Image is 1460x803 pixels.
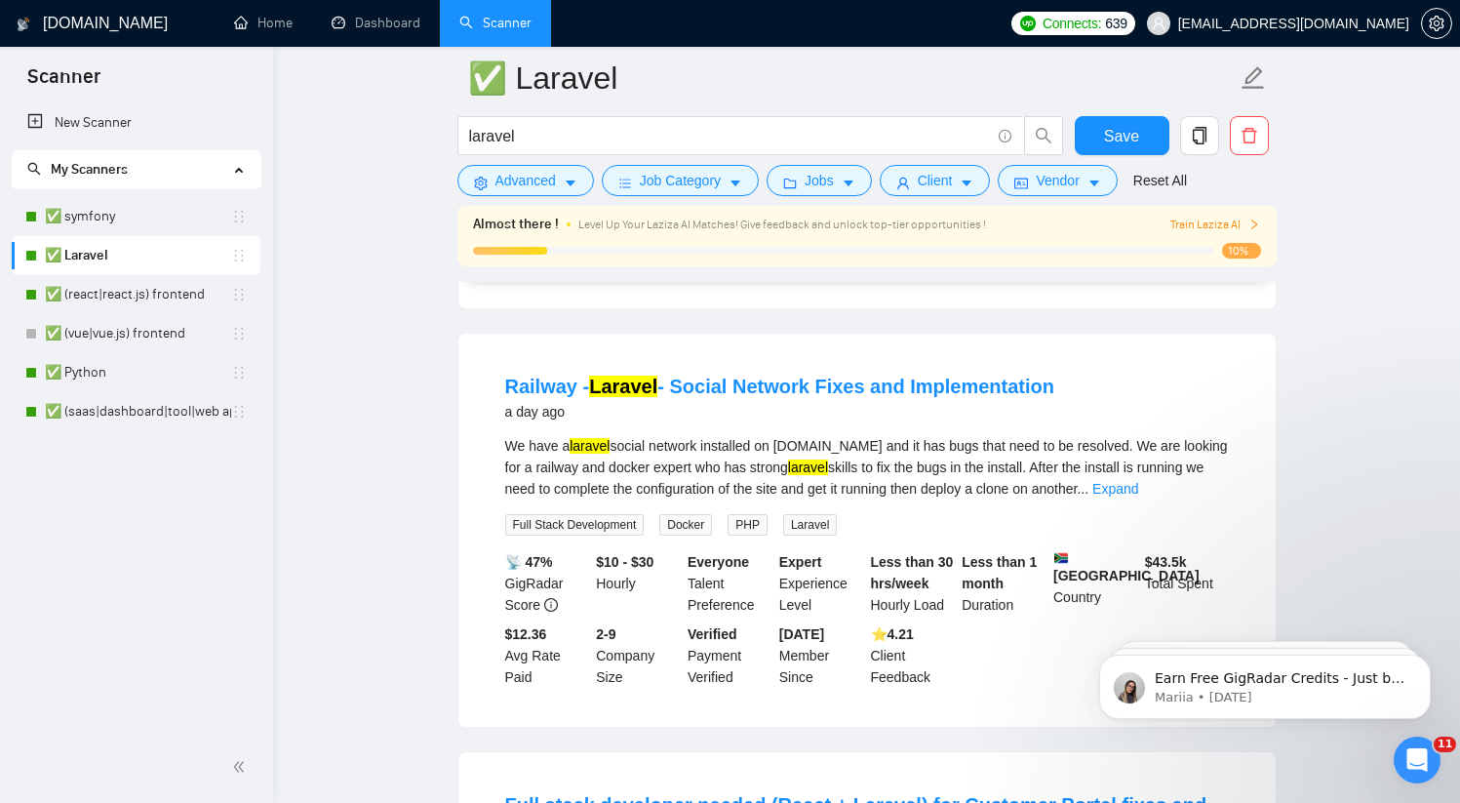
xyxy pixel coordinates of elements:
div: Member Since [775,623,867,688]
div: Company Size [592,623,684,688]
span: caret-down [564,176,577,190]
button: copy [1180,116,1219,155]
a: ✅ (vue|vue.js) frontend [45,314,231,353]
span: Save [1104,124,1139,148]
span: My Scanners [27,161,128,178]
a: Reset All [1133,170,1187,191]
li: ✅ (vue|vue.js) frontend [12,314,260,353]
input: Search Freelance Jobs... [469,124,990,148]
a: searchScanner [459,15,532,31]
a: ✅ (saas|dashboard|tool|web app|platform) ai developer [45,392,231,431]
span: Vendor [1036,170,1079,191]
button: idcardVendorcaret-down [998,165,1117,196]
input: Scanner name... [468,54,1237,102]
span: info-circle [999,130,1011,142]
div: Hourly [592,551,684,616]
li: ✅ symfony [12,197,260,236]
img: logo [17,9,30,40]
b: 📡 47% [505,554,553,570]
button: userClientcaret-down [880,165,991,196]
li: ✅ (saas|dashboard|tool|web app|platform) ai developer [12,392,260,431]
span: holder [231,404,247,420]
div: Total Spent [1141,551,1233,616]
span: holder [231,287,247,302]
a: Expand [1092,481,1138,497]
a: Railway -Laravel- Social Network Fixes and Implementation [505,376,1055,397]
mark: Laravel [589,376,657,397]
button: Train Laziza AI [1170,216,1260,234]
span: search [27,162,41,176]
button: Save [1075,116,1169,155]
div: a day ago [505,400,1055,423]
a: New Scanner [27,103,245,142]
span: copy [1181,127,1218,144]
span: Scanner [12,62,116,103]
span: PHP [728,514,768,536]
span: Connects: [1043,13,1101,34]
b: $10 - $30 [596,554,653,570]
span: holder [231,365,247,381]
img: 🇿🇦 [1054,551,1068,565]
span: 639 [1105,13,1126,34]
span: right [1248,219,1260,230]
span: folder [783,176,797,190]
button: setting [1421,8,1452,39]
span: Jobs [805,170,834,191]
span: holder [231,248,247,263]
a: setting [1421,16,1452,31]
b: Less than 30 hrs/week [871,554,954,591]
mark: laravel [788,460,828,475]
div: Country [1049,551,1141,616]
span: Laravel [783,514,837,536]
span: 11 [1434,737,1456,752]
a: dashboardDashboard [332,15,420,31]
div: Hourly Load [867,551,959,616]
span: ... [1077,481,1088,497]
a: ✅ (react|react.js) frontend [45,275,231,314]
b: Everyone [688,554,749,570]
span: Level Up Your Laziza AI Matches! Give feedback and unlock top-tier opportunities ! [578,218,986,231]
iframe: Intercom notifications message [1070,614,1460,750]
div: Client Feedback [867,623,959,688]
span: holder [231,209,247,224]
span: idcard [1014,176,1028,190]
li: ✅ Python [12,353,260,392]
b: Verified [688,626,737,642]
li: New Scanner [12,103,260,142]
button: search [1024,116,1063,155]
div: Talent Preference [684,551,775,616]
b: Expert [779,554,822,570]
li: ✅ (react|react.js) frontend [12,275,260,314]
b: [GEOGRAPHIC_DATA] [1053,551,1200,583]
div: Experience Level [775,551,867,616]
span: edit [1241,65,1266,91]
span: My Scanners [51,161,128,178]
span: delete [1231,127,1268,144]
button: barsJob Categorycaret-down [602,165,759,196]
b: Less than 1 month [962,554,1037,591]
span: user [1152,17,1165,30]
span: Advanced [495,170,556,191]
span: Client [918,170,953,191]
span: Full Stack Development [505,514,645,536]
div: Duration [958,551,1049,616]
b: $ 43.5k [1145,554,1187,570]
a: ✅ symfony [45,197,231,236]
button: folderJobscaret-down [767,165,872,196]
div: Payment Verified [684,623,775,688]
button: delete [1230,116,1269,155]
span: double-left [232,757,252,777]
span: Docker [659,514,712,536]
span: Almost there ! [473,214,559,235]
a: ✅ Laravel [45,236,231,275]
span: bars [618,176,632,190]
b: ⭐️ 4.21 [871,626,914,642]
span: caret-down [1087,176,1101,190]
span: setting [1422,16,1451,31]
mark: laravel [570,438,610,454]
